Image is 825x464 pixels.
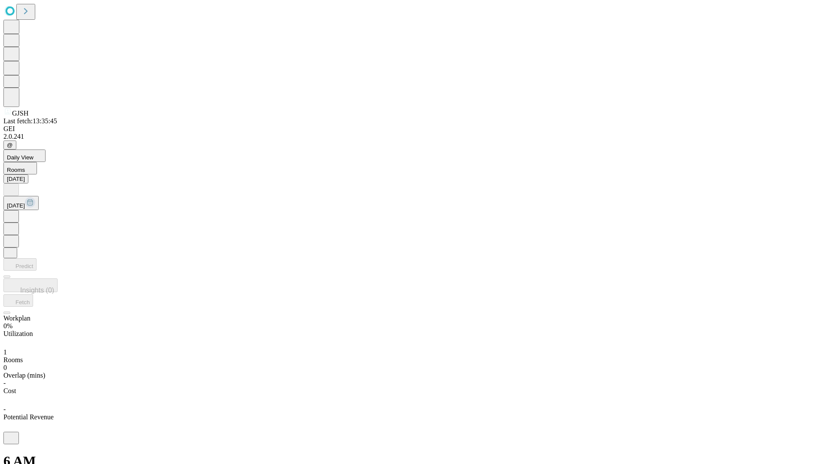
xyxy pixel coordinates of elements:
button: Daily View [3,150,46,162]
button: Predict [3,258,37,271]
button: @ [3,140,16,150]
span: GJSH [12,110,28,117]
span: 1 [3,348,7,356]
span: - [3,406,6,413]
button: [DATE] [3,196,39,210]
button: [DATE] [3,174,28,183]
span: Utilization [3,330,33,337]
span: Cost [3,387,16,394]
div: 2.0.241 [3,133,822,140]
button: Rooms [3,162,37,174]
span: [DATE] [7,202,25,209]
span: - [3,379,6,387]
span: Daily View [7,154,34,161]
button: Insights (0) [3,278,58,292]
button: Fetch [3,294,33,307]
div: GEI [3,125,822,133]
span: Workplan [3,314,31,322]
span: Rooms [3,356,23,363]
span: Last fetch: 13:35:45 [3,117,57,125]
span: Overlap (mins) [3,372,45,379]
span: Insights (0) [20,287,54,294]
span: @ [7,142,13,148]
span: 0 [3,364,7,371]
span: Potential Revenue [3,413,54,421]
span: Rooms [7,167,25,173]
span: 0% [3,322,12,330]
